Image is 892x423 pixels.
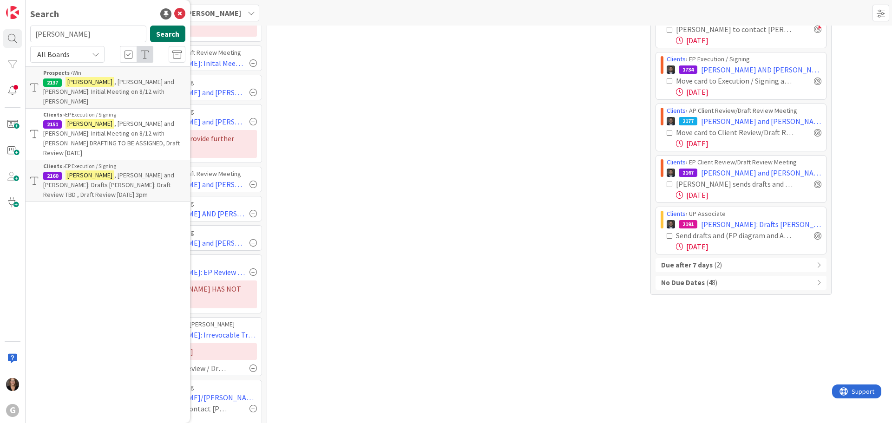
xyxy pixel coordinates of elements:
[679,220,697,228] div: 2191
[679,65,697,74] div: 1734
[679,117,697,125] div: 2177
[66,77,114,87] mark: [PERSON_NAME]
[667,106,686,115] a: Clients
[37,50,70,59] span: All Boards
[676,178,794,189] div: [PERSON_NAME] sends drafts and (EP diagram) and moves card to Client Review/Draft Review Meeting ...
[145,392,257,403] span: [PERSON_NAME]/[PERSON_NAME]: [PERSON_NAME] - review docs from SC/revisions: Drafts [PERSON_NAME] ...
[145,208,246,219] span: [PERSON_NAME] AND [PERSON_NAME]: Initial 3/14 w/ [PERSON_NAME]: Design 6/02; Drafts [PERSON_NAME]...
[701,116,821,127] span: [PERSON_NAME] and [PERSON_NAME] - 2 SLATs and Business Recapitalization: Drafts [PERSON_NAME] [PE...
[43,69,185,77] div: Win
[185,7,241,19] span: [PERSON_NAME]
[145,87,246,98] span: [PERSON_NAME] and [PERSON_NAME]: Initial on 3/20 w/ [PERSON_NAME] CPT Drafts [PERSON_NAME]. Draft...
[676,138,821,149] div: [DATE]
[26,160,190,202] a: Clients ›EP Execution / Signing2160[PERSON_NAME], [PERSON_NAME] and [PERSON_NAME]: Drafts [PERSON...
[145,237,246,248] span: [PERSON_NAME] and [PERSON_NAME]: Initial on 3/10 with [PERSON_NAME]: Drafts [PERSON_NAME], Resche...
[676,24,794,35] div: [PERSON_NAME] to contact [PERSON_NAME] [PERSON_NAME][EMAIL_ADDRESS][DOMAIN_NAME]> to see if docum...
[676,86,821,98] div: [DATE]
[43,162,185,170] div: EP Execution / Signing
[43,111,185,119] div: EP Execution / Signing
[667,220,675,228] img: JW
[667,55,686,63] a: Clients
[66,170,114,180] mark: [PERSON_NAME]
[66,119,114,129] mark: [PERSON_NAME]
[667,209,821,219] div: › UP Associate
[715,260,722,271] span: ( 2 )
[145,329,257,340] span: [PERSON_NAME]: Irrevocable Trust for Granddaughter: Drafts [PERSON_NAME]
[30,26,146,42] input: Search for title...
[43,172,62,180] div: 2160
[667,209,686,218] a: Clients
[661,260,713,271] b: Due after 7 days
[145,267,246,278] span: [PERSON_NAME]: EP Review [PERSON_NAME]
[667,157,821,167] div: › EP Client Review/Draft Review Meeting
[145,179,246,190] span: [PERSON_NAME] and [PERSON_NAME]: Initial Meeting on [DATE] with [PERSON_NAME]; Drafts [PERSON_NAM...
[43,78,62,87] div: 2137
[667,54,821,64] div: › EP Execution / Signing
[30,7,59,21] div: Search
[6,6,19,19] img: Visit kanbanzone.com
[43,78,174,105] span: , [PERSON_NAME] and [PERSON_NAME]: Initial Meeting on 8/12 with [PERSON_NAME]
[6,404,19,417] div: G
[20,1,42,13] span: Support
[701,167,821,178] span: [PERSON_NAME] and [PERSON_NAME]: Initial Meeting 8/19 with [PERSON_NAME] DRAFTING TO BE ASSIGNED
[26,66,190,109] a: Prospects ›Win2137[PERSON_NAME], [PERSON_NAME] and [PERSON_NAME]: Initial Meeting on 8/12 with [P...
[145,116,246,127] span: [PERSON_NAME] and [PERSON_NAME]: Drafting [PERSON_NAME] Review 5/6 initial mtg, [DATE] draft revi...
[6,378,19,391] img: MW
[676,127,794,138] div: Move card to Client Review/Draft Review Meeting column after sending drafts and EP diagram and As...
[667,117,675,125] img: JW
[43,111,65,118] b: Clients ›
[679,169,697,177] div: 2167
[676,241,821,252] div: [DATE]
[676,35,821,46] div: [DATE]
[701,64,821,75] span: [PERSON_NAME] AND [PERSON_NAME]: Initial 3/14 w/ [PERSON_NAME]: Design 6/02; Drafts [PERSON_NAME]...
[26,109,190,160] a: Clients ›EP Execution / Signing2151[PERSON_NAME], [PERSON_NAME] and [PERSON_NAME]: Initial Meetin...
[667,106,821,116] div: › AP Client Review/Draft Review Meeting
[667,65,675,74] img: JW
[667,169,675,177] img: JW
[676,189,821,201] div: [DATE]
[676,75,794,86] div: Move card to Execution / Signing after sending documents to [PERSON_NAME] by 9/10
[43,163,65,169] b: Clients ›
[150,26,185,42] button: Search
[661,278,705,288] b: No Due Dates
[43,69,72,76] b: Prospects ›
[701,219,821,230] span: [PERSON_NAME]: Drafts [PERSON_NAME]
[676,230,794,241] div: Send drafts and (EP diagram and Asset Summary) and moves card to Client Review/Draft Review Meeti...
[43,120,62,129] div: 2151
[43,171,174,199] span: , [PERSON_NAME] and [PERSON_NAME]: Drafts [PERSON_NAME]: Draft Review TBD , Draft Review [DATE] 3pm
[145,58,246,69] span: [PERSON_NAME]: Inital Meeting on 2/18 with [PERSON_NAME]: Drafts [PERSON_NAME]. Drafts sent 6-9.
[667,158,686,166] a: Clients
[707,278,717,288] span: ( 48 )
